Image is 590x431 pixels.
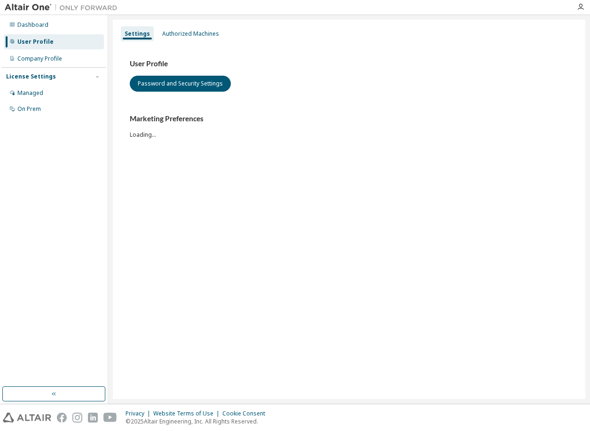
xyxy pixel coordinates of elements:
[162,30,219,38] div: Authorized Machines
[88,413,98,423] img: linkedin.svg
[17,21,48,29] div: Dashboard
[130,114,568,138] div: Loading...
[17,55,62,63] div: Company Profile
[130,59,568,69] h3: User Profile
[17,105,41,113] div: On Prem
[222,410,271,417] div: Cookie Consent
[153,410,222,417] div: Website Terms of Use
[72,413,82,423] img: instagram.svg
[17,89,43,97] div: Managed
[130,76,231,92] button: Password and Security Settings
[130,114,568,124] h3: Marketing Preferences
[125,30,150,38] div: Settings
[57,413,67,423] img: facebook.svg
[103,413,117,423] img: youtube.svg
[17,38,54,46] div: User Profile
[5,3,122,12] img: Altair One
[6,73,56,80] div: License Settings
[3,413,51,423] img: altair_logo.svg
[126,410,153,417] div: Privacy
[126,417,271,425] p: © 2025 Altair Engineering, Inc. All Rights Reserved.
